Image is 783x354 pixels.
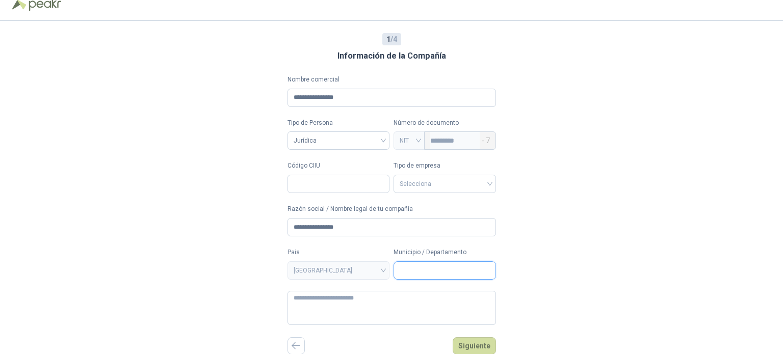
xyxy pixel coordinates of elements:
label: Municipio / Departamento [394,248,496,257]
label: Pais [288,248,390,257]
b: 1 [386,35,390,43]
span: COLOMBIA [294,263,384,278]
h3: Información de la Compañía [337,49,446,63]
label: Nombre comercial [288,75,496,85]
label: Tipo de Persona [288,118,390,128]
span: / 4 [386,34,397,45]
p: Número de documento [394,118,496,128]
label: Código CIIU [288,161,390,171]
span: Jurídica [294,133,384,148]
label: Tipo de empresa [394,161,496,171]
span: NIT [400,133,419,148]
span: - 7 [482,132,490,149]
label: Razón social / Nombre legal de tu compañía [288,204,496,214]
